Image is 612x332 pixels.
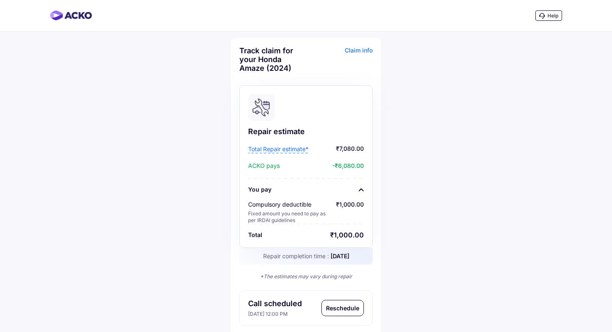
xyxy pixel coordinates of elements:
[330,231,364,239] div: ₹1,000.00
[322,300,363,316] div: Reschedule
[239,248,373,265] div: Repair completion time :
[248,210,329,224] div: Fixed amount you need to pay as per IRDAI guidelines
[308,46,373,79] div: Claim info
[248,299,302,309] div: Call scheduled
[248,162,280,170] span: ACKO pays
[311,145,364,153] span: ₹7,080.00
[248,185,271,194] div: You pay
[248,200,329,209] div: Compulsory deductible
[248,145,308,153] span: Total Repair estimate*
[248,127,364,137] div: Repair estimate
[547,12,558,19] span: Help
[331,252,349,260] span: [DATE]
[282,162,364,170] span: -₹6,080.00
[248,231,262,239] div: Total
[50,10,92,20] img: horizontal-gradient.png
[336,200,364,224] div: ₹1,000.00
[239,46,304,72] div: Track claim for your Honda Amaze (2024)
[248,309,302,317] div: [DATE] 12:00 PM
[239,273,373,280] div: *The estimates may vary during repair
